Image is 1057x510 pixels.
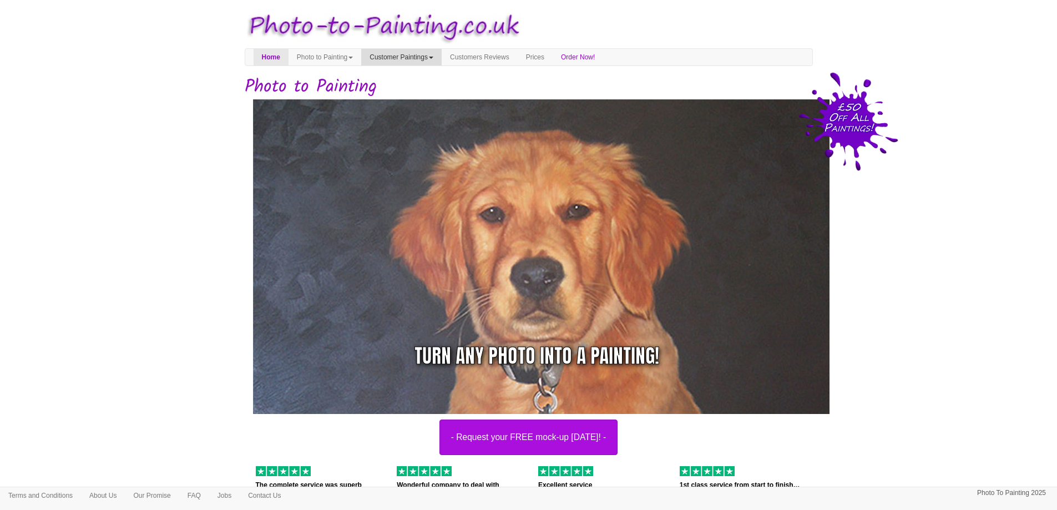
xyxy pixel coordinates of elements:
a: Photo to Painting [289,49,361,65]
a: Home [254,49,289,65]
p: Excellent service [538,479,663,491]
a: About Us [81,487,125,504]
img: 5 of out 5 stars [680,466,735,476]
a: Our Promise [125,487,179,504]
button: - Request your FREE mock-up [DATE]! - [439,420,618,455]
p: 1st class service from start to finish… [680,479,805,491]
p: Wonderful company to deal with [397,479,522,491]
img: 50 pound price drop [798,72,898,171]
a: Jobs [209,487,240,504]
a: Order Now! [553,49,603,65]
h1: Photo to Painting [245,77,813,97]
img: 5 of out 5 stars [397,466,452,476]
a: Customer Paintings [361,49,442,65]
p: Photo To Painting 2025 [977,487,1046,499]
a: Prices [518,49,553,65]
img: Photo to Painting [239,6,523,48]
img: dog.jpg [253,99,838,423]
img: 5 of out 5 stars [538,466,593,476]
a: Contact Us [240,487,289,504]
a: - Request your FREE mock-up [DATE]! - [236,99,821,455]
a: Customers Reviews [442,49,518,65]
p: The complete service was superb from… [256,479,381,503]
img: 5 of out 5 stars [256,466,311,476]
a: FAQ [179,487,209,504]
div: Turn any photo into a painting! [414,342,659,370]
